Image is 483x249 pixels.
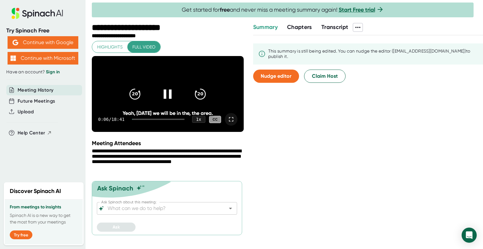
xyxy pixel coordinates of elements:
button: Continue with Microsoft [8,52,78,65]
div: Ask Spinach [97,184,133,192]
div: This summary is still being edited. You can nudge the editor ([EMAIL_ADDRESS][DOMAIN_NAME]) to pu... [268,48,478,59]
div: Open Intercom Messenger [462,228,477,243]
button: Summary [253,23,278,31]
span: Claim Host [312,72,338,80]
button: Help Center [18,129,52,137]
span: Summary [253,24,278,31]
span: Full video [132,43,155,51]
input: What can we do to help? [106,204,217,213]
div: 1 x [192,116,205,123]
span: Highlights [97,43,123,51]
div: Try Spinach Free [6,27,79,34]
button: Ask [97,223,136,232]
span: Chapters [287,24,312,31]
span: Ask [113,224,120,230]
span: Nudge editor [261,73,291,79]
div: Have an account? [6,69,79,75]
button: Highlights [92,41,128,53]
img: Aehbyd4JwY73AAAAAElFTkSuQmCC [13,40,18,45]
a: Sign in [46,69,60,75]
button: Transcript [321,23,348,31]
div: 0:06 / 18:41 [98,117,125,122]
div: CC [209,116,221,123]
h3: From meetings to insights [10,205,78,210]
button: Nudge editor [253,70,299,83]
a: Start Free trial [339,6,375,13]
b: free [220,6,230,13]
p: Spinach AI is a new way to get the most from your meetings [10,212,78,225]
span: Help Center [18,129,45,137]
button: Full video [127,41,160,53]
button: Claim Host [304,70,346,83]
button: Try free [10,230,32,239]
button: Chapters [287,23,312,31]
button: Upload [18,108,34,116]
div: Meeting Attendees [92,140,245,147]
button: Continue with Google [8,36,78,49]
button: Meeting History [18,87,53,94]
span: Get started for and never miss a meeting summary again! [182,6,384,14]
button: Open [226,204,235,213]
span: Transcript [321,24,348,31]
button: Future Meetings [18,98,55,105]
h2: Discover Spinach AI [10,187,61,195]
div: Yeah, [DATE] we will be in the, the area. [107,110,228,116]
